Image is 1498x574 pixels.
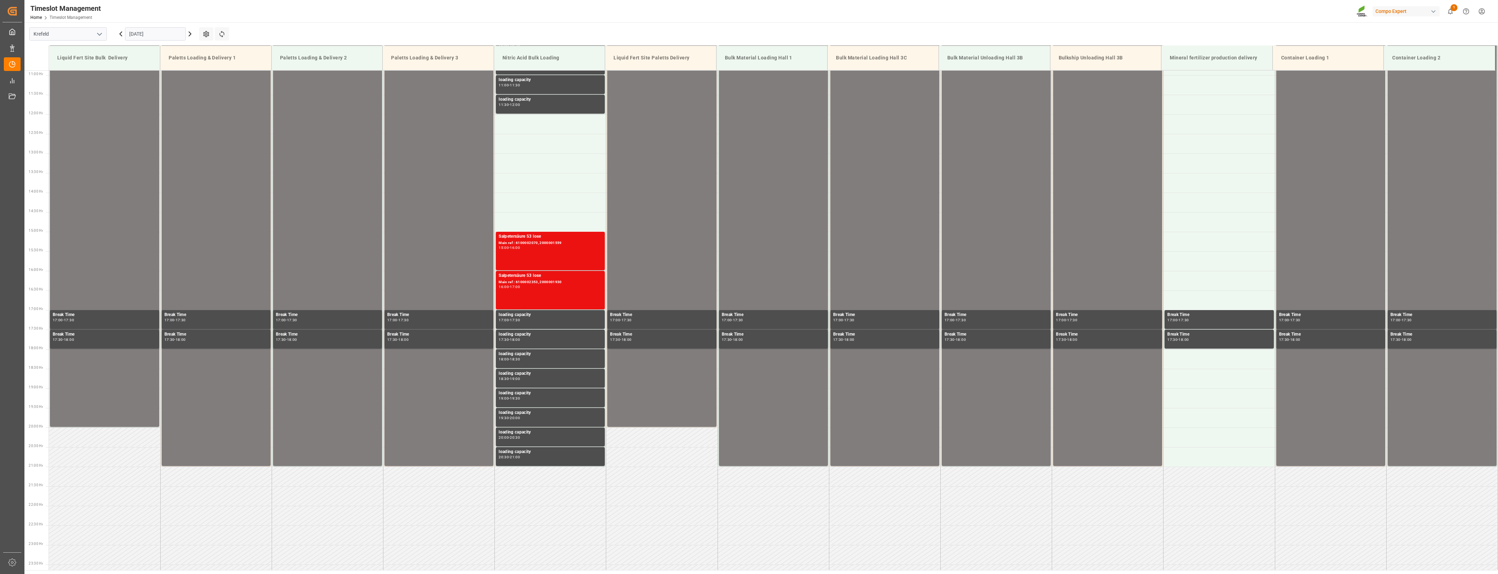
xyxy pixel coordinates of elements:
div: 18:00 [733,338,743,341]
div: 15:00 [499,246,509,249]
div: 19:00 [510,377,520,380]
div: 17:30 [833,338,843,341]
div: Break Time [276,331,379,338]
div: Nitric Acid Bulk Loading [500,51,600,64]
div: Main ref : 6100002353, 2000001930 [499,279,602,285]
span: 12:30 Hr [29,131,43,135]
div: - [1066,318,1067,322]
div: - [732,338,733,341]
div: Break Time [1167,331,1271,338]
div: 18:00 [1067,338,1077,341]
div: Break Time [53,311,156,318]
div: - [620,338,621,341]
div: loading capacity [499,409,602,416]
div: 18:30 [499,377,509,380]
input: Type to search/select [29,27,107,41]
div: Break Time [1279,331,1382,338]
div: Timeslot Management [30,3,101,14]
span: 23:30 Hr [29,561,43,565]
button: open menu [94,29,104,40]
span: 11:30 Hr [29,92,43,95]
div: - [509,436,510,439]
span: 13:30 Hr [29,170,43,174]
div: loading capacity [499,331,602,338]
span: 11:00 Hr [29,72,43,76]
img: Screenshot%202023-09-29%20at%2010.02.21.png_1712312052.png [1357,5,1368,17]
div: Break Time [1056,311,1159,318]
div: Salpetersäure 53 lose [499,233,602,240]
div: Container Loading 1 [1278,51,1378,64]
div: 18:00 [1402,338,1412,341]
div: 17:30 [1056,338,1066,341]
div: Break Time [945,311,1048,318]
div: Break Time [945,331,1048,338]
div: 17:30 [398,318,409,322]
div: Mineral fertilizer production delivery [1167,51,1267,64]
div: Break Time [1167,311,1271,318]
div: Bulk Material Unloading Hall 3B [945,51,1044,64]
div: 17:30 [387,338,397,341]
div: - [397,338,398,341]
div: - [509,455,510,459]
div: 17:00 [610,318,620,322]
div: - [509,318,510,322]
div: Break Time [164,311,268,318]
div: 17:30 [844,318,854,322]
div: 17:30 [499,338,509,341]
div: - [509,338,510,341]
div: Liquid Fert Site Bulk Delivery [54,51,154,64]
div: - [286,318,287,322]
div: Paletts Loading & Delivery 3 [388,51,488,64]
div: Break Time [1390,331,1494,338]
div: - [509,416,510,419]
div: Break Time [610,331,713,338]
div: 17:30 [64,318,74,322]
div: 18:00 [64,338,74,341]
span: 23:00 Hr [29,542,43,546]
div: 17:30 [945,338,955,341]
a: Home [30,15,42,20]
div: 18:00 [1290,338,1300,341]
div: 17:30 [53,338,63,341]
div: loading capacity [499,311,602,318]
div: Break Time [387,311,491,318]
div: 17:30 [1390,338,1401,341]
span: 18:00 Hr [29,346,43,350]
div: - [509,246,510,249]
div: loading capacity [499,370,602,377]
div: Break Time [1390,311,1494,318]
div: - [1289,318,1290,322]
div: 19:30 [510,397,520,400]
div: - [63,318,64,322]
span: 18:30 Hr [29,366,43,369]
span: 20:00 Hr [29,424,43,428]
div: 18:00 [622,338,632,341]
div: 11:30 [499,103,509,106]
div: 16:00 [499,285,509,288]
div: 17:00 [722,318,732,322]
div: Salpetersäure 53 lose [499,272,602,279]
div: 18:00 [844,338,854,341]
span: 1 [1451,4,1457,11]
div: Container Loading 2 [1389,51,1489,64]
div: Break Time [1279,311,1382,318]
div: 17:30 [610,338,620,341]
div: 18:30 [510,358,520,361]
div: Paletts Loading & Delivery 1 [166,51,266,64]
div: Break Time [722,311,825,318]
div: loading capacity [499,351,602,358]
div: loading capacity [499,96,602,103]
div: 17:00 [1056,318,1066,322]
div: 17:00 [833,318,843,322]
span: 12:00 Hr [29,111,43,115]
div: - [1177,318,1178,322]
div: 17:00 [1167,318,1177,322]
div: 18:00 [398,338,409,341]
span: 19:00 Hr [29,385,43,389]
div: 17:00 [499,318,509,322]
div: 17:30 [287,318,297,322]
div: Break Time [722,331,825,338]
div: - [397,318,398,322]
div: Compo Expert [1373,6,1440,16]
span: 17:00 Hr [29,307,43,311]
